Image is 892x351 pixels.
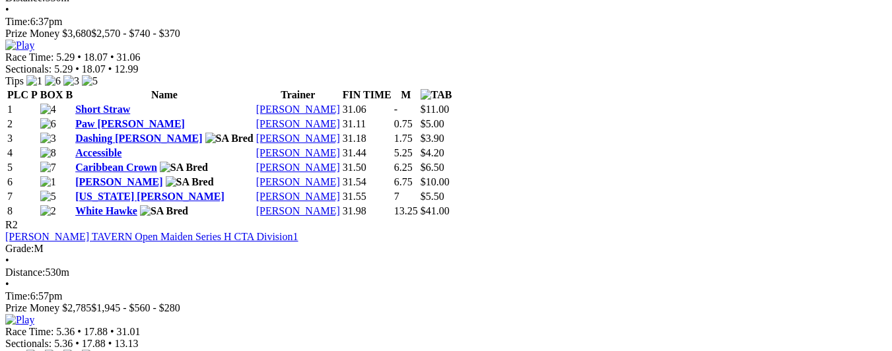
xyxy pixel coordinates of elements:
text: 6.25 [394,162,413,173]
img: SA Bred [166,176,214,188]
span: • [110,326,114,337]
span: • [5,278,9,290]
text: 13.25 [394,205,418,216]
span: R2 [5,219,18,230]
a: [PERSON_NAME] [256,191,340,202]
img: 8 [40,147,56,159]
span: $10.00 [421,176,450,187]
a: [PERSON_NAME] [256,133,340,144]
span: $1,945 - $560 - $280 [91,302,180,313]
span: B [65,89,73,100]
th: FIN TIME [342,88,392,102]
span: $6.50 [421,162,444,173]
span: Race Time: [5,326,53,337]
td: 5 [7,161,38,174]
td: 31.18 [342,132,392,145]
td: 31.11 [342,117,392,131]
a: [PERSON_NAME] [256,162,340,173]
span: • [75,63,79,75]
td: 2 [7,117,38,131]
img: 6 [40,118,56,130]
div: Prize Money $3,680 [5,28,887,40]
span: Sectionals: [5,63,51,75]
a: [PERSON_NAME] [256,205,340,216]
a: White Hawke [75,205,137,216]
span: • [75,338,79,349]
a: [PERSON_NAME] TAVERN Open Maiden Series H CTA Division1 [5,231,298,242]
span: $41.00 [421,205,450,216]
a: Dashing [PERSON_NAME] [75,133,202,144]
span: Tips [5,75,24,86]
td: 31.50 [342,161,392,174]
text: 7 [394,191,399,202]
img: Play [5,314,34,326]
span: • [5,4,9,15]
a: [PERSON_NAME] [75,176,162,187]
td: 31.55 [342,190,392,203]
img: SA Bred [140,205,188,217]
span: 31.01 [117,326,141,337]
td: 6 [7,175,38,189]
a: Caribbean Crown [75,162,157,173]
td: 31.06 [342,103,392,116]
td: 7 [7,190,38,203]
span: 18.07 [82,63,106,75]
img: 1 [40,176,56,188]
span: 17.88 [82,338,106,349]
img: 3 [63,75,79,87]
img: SA Bred [160,162,208,174]
span: Time: [5,290,30,302]
div: 6:57pm [5,290,887,302]
div: Prize Money $2,785 [5,302,887,314]
span: $3.90 [421,133,444,144]
span: $5.50 [421,191,444,202]
span: • [108,338,112,349]
span: • [110,51,114,63]
span: Race Time: [5,51,53,63]
img: 4 [40,104,56,115]
img: 3 [40,133,56,144]
a: Short Straw [75,104,130,115]
td: 31.98 [342,205,392,218]
a: [PERSON_NAME] [256,147,340,158]
img: 6 [45,75,61,87]
span: Sectionals: [5,338,51,349]
img: 7 [40,162,56,174]
span: $4.20 [421,147,444,158]
img: 5 [40,191,56,203]
span: • [108,63,112,75]
span: PLC [7,89,28,100]
span: BOX [40,89,63,100]
span: P [31,89,38,100]
text: 6.75 [394,176,413,187]
span: 31.06 [117,51,141,63]
td: 1 [7,103,38,116]
img: SA Bred [205,133,254,144]
th: Name [75,88,254,102]
img: 5 [82,75,98,87]
a: Accessible [75,147,121,158]
a: [US_STATE] [PERSON_NAME] [75,191,224,202]
img: 1 [26,75,42,87]
th: M [394,88,419,102]
text: 1.75 [394,133,413,144]
span: 5.29 [54,63,73,75]
span: Distance: [5,267,45,278]
div: M [5,243,887,255]
td: 8 [7,205,38,218]
span: $2,570 - $740 - $370 [91,28,180,39]
span: 13.13 [114,338,138,349]
span: • [77,51,81,63]
td: 31.44 [342,146,392,160]
div: 530m [5,267,887,278]
a: [PERSON_NAME] [256,118,340,129]
td: 4 [7,146,38,160]
a: [PERSON_NAME] [256,104,340,115]
span: 5.36 [56,326,75,337]
img: TAB [421,89,452,101]
text: - [394,104,397,115]
span: 12.99 [114,63,138,75]
span: • [77,326,81,337]
img: Play [5,40,34,51]
a: Paw [PERSON_NAME] [75,118,185,129]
